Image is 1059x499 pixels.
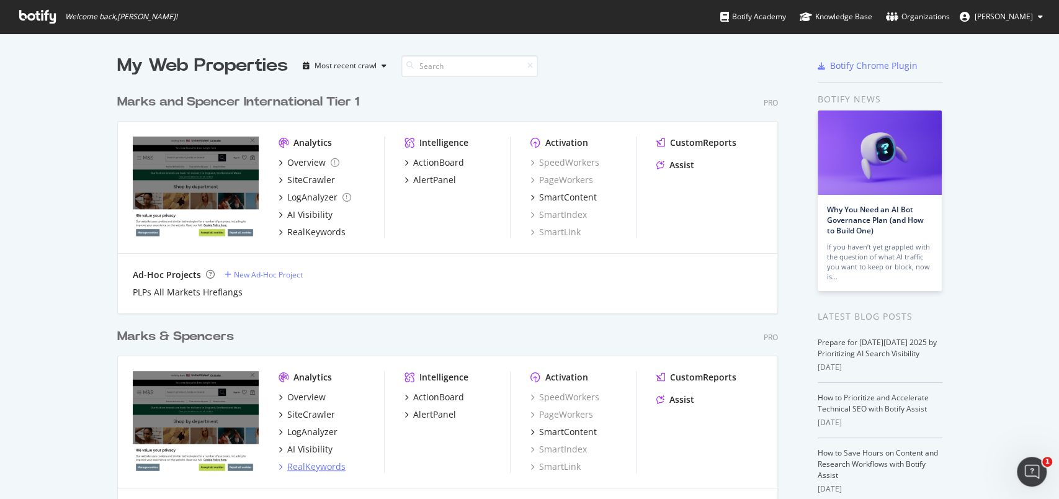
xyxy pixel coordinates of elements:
[545,371,588,384] div: Activation
[669,393,694,406] div: Assist
[818,417,942,428] div: [DATE]
[287,156,326,169] div: Overview
[669,159,694,171] div: Assist
[413,391,464,403] div: ActionBoard
[404,408,456,421] a: AlertPanel
[287,191,337,204] div: LogAnalyzer
[419,137,468,149] div: Intelligence
[656,159,694,171] a: Assist
[545,137,588,149] div: Activation
[287,426,337,438] div: LogAnalyzer
[117,93,359,111] div: Marks and Spencer International Tier 1
[818,337,937,359] a: Prepare for [DATE][DATE] 2025 by Prioritizing AI Search Visibility
[133,371,259,472] img: www.marksandspencer.com/
[818,392,929,414] a: How to Prioritize and Accelerate Technical SEO with Botify Assist
[287,461,346,473] div: RealKeywords
[827,242,932,282] div: If you haven’t yet grappled with the question of what AI traffic you want to keep or block, now is…
[539,426,597,438] div: SmartContent
[279,426,337,438] a: LogAnalyzer
[818,362,942,373] div: [DATE]
[818,447,938,480] a: How to Save Hours on Content and Research Workflows with Botify Assist
[530,408,593,421] a: PageWorkers
[530,174,593,186] a: PageWorkers
[287,443,333,456] div: AI Visibility
[818,92,942,106] div: Botify news
[279,461,346,473] a: RealKeywords
[133,137,259,237] img: www.marksandspencer.com
[670,371,736,384] div: CustomReports
[279,209,333,221] a: AI Visibility
[530,226,581,238] a: SmartLink
[818,483,942,495] div: [DATE]
[234,269,303,280] div: New Ad-Hoc Project
[670,137,736,149] div: CustomReports
[287,226,346,238] div: RealKeywords
[117,328,234,346] div: Marks & Spencers
[293,371,332,384] div: Analytics
[830,60,918,72] div: Botify Chrome Plugin
[279,156,339,169] a: Overview
[65,12,177,22] span: Welcome back, [PERSON_NAME] !
[279,443,333,456] a: AI Visibility
[656,393,694,406] a: Assist
[818,310,942,323] div: Latest Blog Posts
[404,391,464,403] a: ActionBoard
[764,332,778,343] div: Pro
[530,443,587,456] a: SmartIndex
[530,209,587,221] a: SmartIndex
[287,209,333,221] div: AI Visibility
[764,97,778,108] div: Pro
[401,55,538,77] input: Search
[279,226,346,238] a: RealKeywords
[419,371,468,384] div: Intelligence
[413,156,464,169] div: ActionBoard
[298,56,391,76] button: Most recent crawl
[133,286,243,299] a: PLPs All Markets Hreflangs
[539,191,597,204] div: SmartContent
[279,408,335,421] a: SiteCrawler
[404,174,456,186] a: AlertPanel
[818,110,942,195] img: Why You Need an AI Bot Governance Plan (and How to Build One)
[975,11,1033,22] span: Andrea Scalia
[530,191,597,204] a: SmartContent
[293,137,332,149] div: Analytics
[287,391,326,403] div: Overview
[287,408,335,421] div: SiteCrawler
[287,174,335,186] div: SiteCrawler
[1042,457,1052,467] span: 1
[225,269,303,280] a: New Ad-Hoc Project
[279,174,335,186] a: SiteCrawler
[530,426,597,438] a: SmartContent
[133,269,201,281] div: Ad-Hoc Projects
[818,60,918,72] a: Botify Chrome Plugin
[720,11,786,23] div: Botify Academy
[530,156,599,169] a: SpeedWorkers
[413,174,456,186] div: AlertPanel
[530,391,599,403] a: SpeedWorkers
[656,137,736,149] a: CustomReports
[413,408,456,421] div: AlertPanel
[279,391,326,403] a: Overview
[950,7,1053,27] button: [PERSON_NAME]
[800,11,872,23] div: Knowledge Base
[117,328,239,346] a: Marks & Spencers
[1017,457,1047,487] iframe: Intercom live chat
[117,93,364,111] a: Marks and Spencer International Tier 1
[827,204,924,236] a: Why You Need an AI Bot Governance Plan (and How to Build One)
[886,11,950,23] div: Organizations
[279,191,351,204] a: LogAnalyzer
[530,461,581,473] a: SmartLink
[117,53,288,78] div: My Web Properties
[315,62,377,70] div: Most recent crawl
[656,371,736,384] a: CustomReports
[404,156,464,169] a: ActionBoard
